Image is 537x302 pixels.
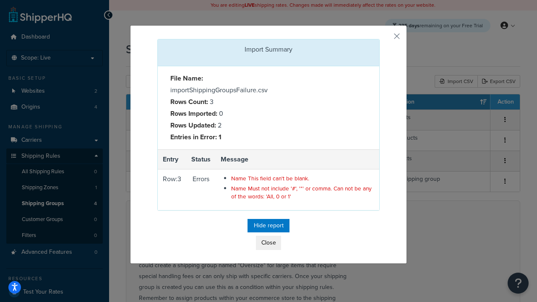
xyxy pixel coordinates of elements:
[158,169,186,210] td: Row: 3
[164,46,373,53] h3: Import Summary
[186,169,216,210] td: Errors
[186,149,216,169] th: Status
[248,219,289,232] button: Hide report
[170,132,222,142] strong: Entries in Error: 1
[170,73,203,83] strong: File Name:
[164,73,268,143] div: importShippingGroupsFailure.csv 3 0 2
[170,97,208,107] strong: Rows Count:
[216,149,379,169] th: Message
[256,236,281,250] button: Close
[170,120,216,130] strong: Rows Updated:
[158,149,186,169] th: Entry
[170,109,217,118] strong: Rows Imported:
[231,184,372,200] span: Name Must not include '#', '*' or comma. Can not be any of the words: 'All, 0 or 1'
[231,174,309,182] span: Name This field can't be blank.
